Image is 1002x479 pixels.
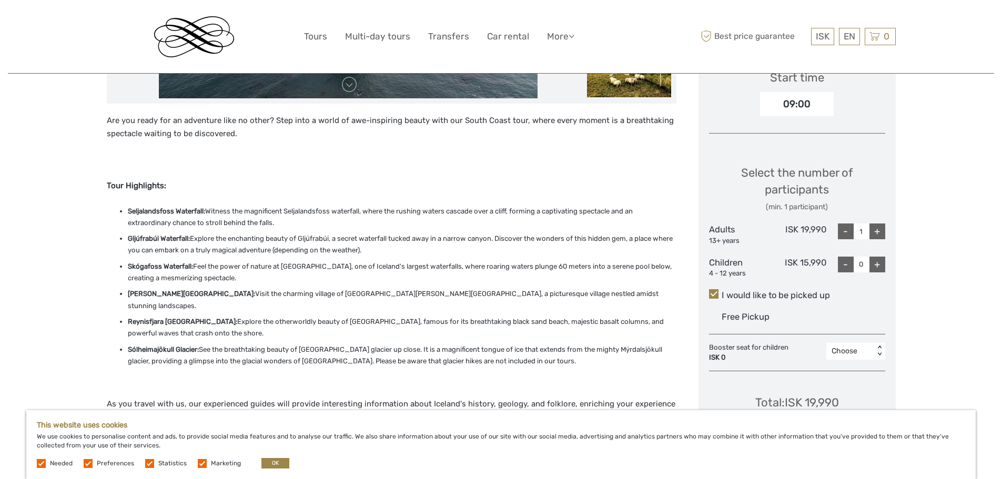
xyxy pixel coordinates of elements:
[709,165,885,212] div: Select the number of participants
[128,318,237,325] strong: Reynisfjara [GEOGRAPHIC_DATA]:
[838,257,854,272] div: -
[158,459,187,468] label: Statistics
[128,262,193,270] strong: Skógafoss Waterfall:
[428,29,469,44] a: Transfers
[97,459,134,468] label: Preferences
[50,459,73,468] label: Needed
[128,261,676,284] li: Feel the power of nature at [GEOGRAPHIC_DATA], one of Iceland's largest waterfalls, where roaring...
[487,29,529,44] a: Car rental
[121,16,134,29] button: Open LiveChat chat widget
[261,458,289,468] button: OK
[107,181,166,190] strong: Tour Highlights:
[875,345,884,356] div: < >
[128,207,205,215] strong: Seljalandsfoss Waterfall:
[838,223,854,239] div: -
[709,257,768,279] div: Children
[128,344,676,368] li: See the breathtaking beauty of [GEOGRAPHIC_DATA] glacier up close. It is a magnificent tongue of ...
[128,316,676,340] li: Explore the otherworldly beauty of [GEOGRAPHIC_DATA], famous for its breathtaking black sand beac...
[128,206,676,229] li: Witness the magnificent Seljalandsfoss waterfall, where the rushing waters cascade over a cliff, ...
[755,394,839,411] div: Total : ISK 19,990
[37,421,965,430] h5: This website uses cookies
[869,223,885,239] div: +
[767,257,826,279] div: ISK 15,990
[722,312,770,322] span: Free Pickup
[709,223,768,246] div: Adults
[699,28,808,45] span: Best price guarantee
[128,233,676,257] li: Explore the enchanting beauty of Gljúfrabúi, a secret waterfall tucked away in a narrow canyon. D...
[128,290,255,298] strong: [PERSON_NAME][GEOGRAPHIC_DATA]:
[709,343,794,363] div: Booster seat for children
[882,31,891,42] span: 0
[767,223,826,246] div: ISK 19,990
[709,269,768,279] div: 4 - 12 years
[832,346,869,356] div: Choose
[107,114,676,141] p: Are you ready for an adventure like no other? Step into a world of awe-inspiring beauty with our ...
[211,459,241,468] label: Marketing
[869,257,885,272] div: +
[709,236,768,246] div: 13+ years
[345,29,410,44] a: Multi-day tours
[816,31,829,42] span: ISK
[770,69,824,86] div: Start time
[304,29,327,44] a: Tours
[709,202,885,212] div: (min. 1 participant)
[15,18,119,27] p: We're away right now. Please check back later!
[128,345,199,353] strong: Sólheimajökull Glacier:
[154,16,234,57] img: Reykjavik Residence
[839,28,860,45] div: EN
[128,235,190,242] strong: Gljúfrabúi Waterfall:
[128,288,676,312] li: Visit the charming village of [GEOGRAPHIC_DATA][PERSON_NAME][GEOGRAPHIC_DATA], a picturesque vill...
[107,398,676,424] p: As you travel with us, our experienced guides will provide interesting information about Iceland'...
[26,410,976,479] div: We use cookies to personalise content and ads, to provide social media features and to analyse ou...
[709,353,788,363] div: ISK 0
[709,289,885,302] label: I would like to be picked up
[547,29,574,44] a: More
[760,92,834,116] div: 09:00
